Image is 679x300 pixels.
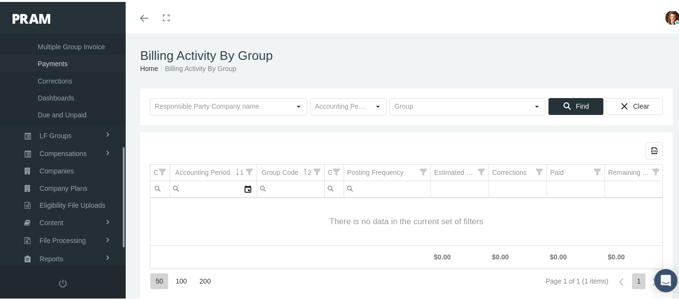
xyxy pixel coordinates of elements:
[492,166,527,175] div: Corrections
[240,179,257,195] div: Select
[150,140,663,157] div: Data grid toolbar
[420,167,427,173] span: Show filter options for column 'Posting Frequency'
[529,97,545,113] div: Select
[492,251,543,260] div: $0.00
[13,12,50,22] img: PRAM_20_x_78.png
[370,97,386,113] div: Select
[431,179,489,195] input: Filter cell
[150,267,663,293] div: Page Navigation
[40,195,105,212] span: Eligibility File Uploads
[608,251,659,260] div: $0.00
[38,71,72,87] span: Corrections
[344,179,431,196] td: Filter cell
[607,96,663,113] div: Clear
[434,166,477,175] div: Estimated Premium Due
[314,167,321,173] span: Show filter options for column 'Group Code'
[489,179,547,196] td: Filter cell
[594,167,601,173] span: Show filter options for column 'Paid'
[536,167,543,173] span: Show filter options for column 'Corrections'
[150,163,170,179] td: Column Company Name
[344,163,431,179] td: Column Posting Frequency
[646,140,663,157] div: Export all data to Excel
[40,126,72,142] span: LF Groups
[434,251,485,260] div: $0.00
[652,167,659,173] span: Show filter options for column 'Remaining Balance'
[549,96,604,113] div: Find
[633,100,649,108] span: Clear
[613,271,630,288] div: Previous Page
[171,271,192,287] div: Items per page: 100
[40,178,87,195] span: Company Plans
[38,88,74,104] span: Dashboards
[154,166,158,175] div: Company Name
[431,163,489,179] td: Column Estimated Premium Due
[328,166,332,175] div: Group Name
[431,179,489,196] td: Filter cell
[40,230,86,247] span: File Processing
[324,179,344,196] td: Filter cell
[257,163,324,179] td: Column Group Code
[576,100,589,108] span: Find
[489,163,547,179] td: Column Corrections
[333,167,340,173] span: Show filter options for column 'Group Name'
[159,167,166,173] span: Show filter options for column 'Company Name'
[40,249,63,265] span: Reports
[140,46,673,61] h1: Billing Activity By Group
[194,271,216,287] div: Items per page: 200
[546,275,608,283] div: Page 1 of 1 (1 items)
[38,105,87,121] span: Due and Unpaid
[140,63,158,71] a: Home
[605,163,663,179] td: Column Remaining Balance
[170,179,257,196] td: Filter cell
[150,179,170,196] td: Filter cell
[150,214,663,226] span: There is no data in the current set of filters
[324,163,344,179] td: Column Group Name
[478,167,485,173] span: Show filter options for column 'Estimated Premium Due'
[646,271,663,288] div: Next Page
[547,179,605,196] td: Filter cell
[632,271,646,287] div: Page 1
[550,166,564,175] div: Paid
[605,179,663,196] td: Filter cell
[654,267,678,290] div: Open Intercom Messenger
[290,97,307,113] div: Select
[175,166,231,175] div: Accounting Period
[38,54,68,70] span: Payments
[246,167,253,173] span: Show filter options for column 'Accounting Period'
[344,179,431,195] input: Filter cell
[308,167,313,174] span: 2
[547,163,605,179] td: Column Paid
[257,179,324,196] td: Filter cell
[547,179,605,195] input: Filter cell
[158,61,236,72] li: Billing Activity By Group
[240,167,246,174] span: 1
[605,179,663,195] input: Filter cell
[347,166,404,175] div: Posting Frequency
[550,251,601,260] div: $0.00
[170,163,257,179] td: Column Accounting Period
[150,140,663,293] div: Data grid
[257,179,324,195] input: Filter cell
[170,179,240,195] input: Filter cell
[40,143,87,160] span: Compensations
[261,166,298,175] div: Group Code
[40,161,74,177] span: Companies
[150,271,168,287] div: Items per page: 50
[489,179,547,195] input: Filter cell
[40,213,63,229] span: Content
[608,166,651,175] div: Remaining Balance
[38,37,105,53] span: Multiple Group Invoice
